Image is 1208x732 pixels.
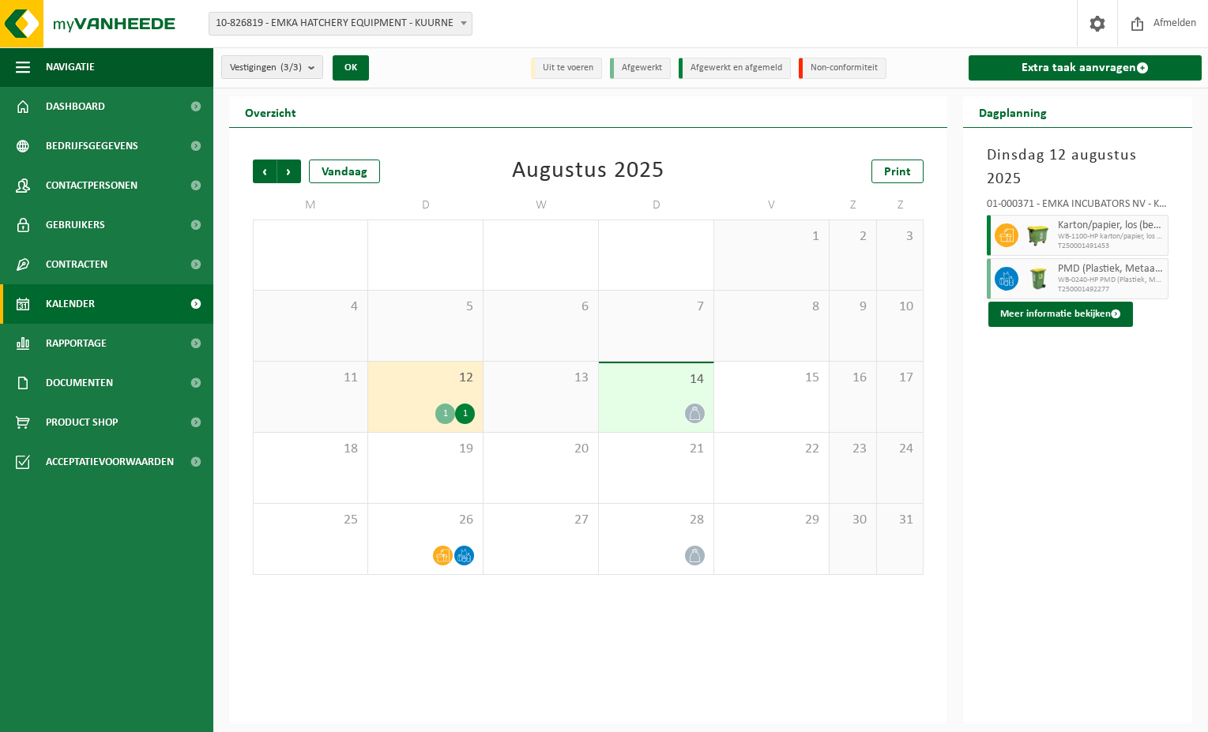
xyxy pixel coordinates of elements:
[253,160,277,183] span: Vorige
[1058,242,1164,251] span: T250001491453
[46,205,105,245] span: Gebruikers
[988,302,1133,327] button: Meer informatie bekijken
[376,370,475,387] span: 12
[1058,220,1164,232] span: Karton/papier, los (bedrijven)
[46,324,107,363] span: Rapportage
[484,191,599,220] td: W
[722,228,821,246] span: 1
[607,512,706,529] span: 28
[837,298,867,316] span: 9
[884,166,911,178] span: Print
[280,62,302,73] count: (3/3)
[969,55,1202,81] a: Extra taak aanvragen
[722,370,821,387] span: 15
[309,160,380,183] div: Vandaag
[837,441,867,458] span: 23
[229,96,312,127] h2: Overzicht
[1058,285,1164,295] span: T250001492277
[531,58,602,79] li: Uit te voeren
[491,512,590,529] span: 27
[1026,267,1050,291] img: WB-0240-HPE-GN-50
[376,441,475,458] span: 19
[799,58,886,79] li: Non-conformiteit
[46,403,118,442] span: Product Shop
[512,160,664,183] div: Augustus 2025
[46,87,105,126] span: Dashboard
[376,512,475,529] span: 26
[333,55,369,81] button: OK
[599,191,714,220] td: D
[491,370,590,387] span: 13
[885,298,916,316] span: 10
[209,13,472,35] span: 10-826819 - EMKA HATCHERY EQUIPMENT - KUURNE
[491,441,590,458] span: 20
[230,56,302,80] span: Vestigingen
[722,512,821,529] span: 29
[277,160,301,183] span: Volgende
[262,298,359,316] span: 4
[262,370,359,387] span: 11
[46,126,138,166] span: Bedrijfsgegevens
[607,441,706,458] span: 21
[987,144,1168,191] h3: Dinsdag 12 augustus 2025
[46,47,95,87] span: Navigatie
[871,160,924,183] a: Print
[209,12,472,36] span: 10-826819 - EMKA HATCHERY EQUIPMENT - KUURNE
[722,298,821,316] span: 8
[221,55,323,79] button: Vestigingen(3/3)
[837,512,867,529] span: 30
[877,191,924,220] td: Z
[885,512,916,529] span: 31
[885,441,916,458] span: 24
[262,512,359,529] span: 25
[679,58,791,79] li: Afgewerkt en afgemeld
[963,96,1063,127] h2: Dagplanning
[253,191,368,220] td: M
[262,441,359,458] span: 18
[46,363,113,403] span: Documenten
[46,442,174,482] span: Acceptatievoorwaarden
[1058,276,1164,285] span: WB-0240-HP PMD (Plastiek, Metaal, Drankkartons) (bedrijven)
[607,371,706,389] span: 14
[714,191,830,220] td: V
[885,370,916,387] span: 17
[607,298,706,316] span: 7
[837,370,867,387] span: 16
[46,245,107,284] span: Contracten
[837,228,867,246] span: 2
[376,298,475,316] span: 5
[722,441,821,458] span: 22
[46,284,95,324] span: Kalender
[885,228,916,246] span: 3
[435,404,455,424] div: 1
[830,191,876,220] td: Z
[1026,223,1050,247] img: WB-1100-HPE-GN-50
[1058,232,1164,242] span: WB-1100-HP karton/papier, los (bedrijven)
[1058,263,1164,276] span: PMD (Plastiek, Metaal, Drankkartons) (bedrijven)
[46,166,137,205] span: Contactpersonen
[455,404,475,424] div: 1
[491,298,590,316] span: 6
[368,191,484,220] td: D
[987,199,1168,215] div: 01-000371 - EMKA INCUBATORS NV - KUURNE
[610,58,671,79] li: Afgewerkt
